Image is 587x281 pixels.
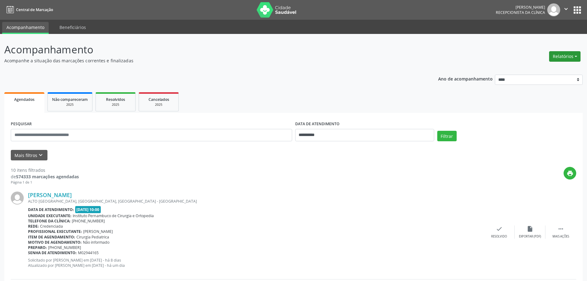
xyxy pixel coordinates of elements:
[564,167,576,180] button: print
[73,213,154,218] span: Instituto Pernambuco de Cirurgia e Ortopedia
[496,225,503,232] i: check
[4,5,53,15] a: Central de Marcação
[28,234,75,240] b: Item de agendamento:
[28,192,72,198] a: [PERSON_NAME]
[28,224,39,229] b: Rede:
[491,234,507,239] div: Resolvido
[52,97,88,102] span: Não compareceram
[438,75,493,82] p: Ano de acompanhamento
[11,173,79,180] div: de
[14,97,35,102] span: Agendados
[2,22,49,34] a: Acompanhamento
[519,234,541,239] div: Exportar (PDF)
[28,258,484,268] p: Solicitado por [PERSON_NAME] em [DATE] - há 8 dias Atualizado por [PERSON_NAME] em [DATE] - há um...
[28,240,82,245] b: Motivo de agendamento:
[527,225,533,232] i: insert_drive_file
[11,167,79,173] div: 10 itens filtrados
[549,51,581,62] button: Relatórios
[560,3,572,16] button: 
[563,6,569,12] i: 
[78,250,99,255] span: M02944165
[11,150,47,161] button: Mais filtroskeyboard_arrow_down
[4,42,409,57] p: Acompanhamento
[72,218,105,224] span: [PHONE_NUMBER]
[83,229,113,234] span: [PERSON_NAME]
[557,225,564,232] i: 
[83,240,109,245] span: Não informado
[496,5,545,10] div: [PERSON_NAME]
[16,174,79,180] strong: 574333 marcações agendadas
[496,10,545,15] span: Recepcionista da clínica
[143,102,174,107] div: 2025
[28,250,77,255] b: Senha de atendimento:
[149,97,169,102] span: Cancelados
[28,207,74,212] b: Data de atendimento:
[28,213,71,218] b: Unidade executante:
[295,119,340,129] label: DATA DE ATENDIMENTO
[11,180,79,185] div: Página 1 de 1
[37,152,44,159] i: keyboard_arrow_down
[567,170,573,177] i: print
[547,3,560,16] img: img
[75,206,101,213] span: [DATE] 10:00
[100,102,131,107] div: 2025
[16,7,53,12] span: Central de Marcação
[11,192,24,205] img: img
[106,97,125,102] span: Resolvidos
[52,102,88,107] div: 2025
[28,199,484,204] div: ALTO [GEOGRAPHIC_DATA], [GEOGRAPHIC_DATA], [GEOGRAPHIC_DATA] - [GEOGRAPHIC_DATA]
[552,234,569,239] div: Mais ações
[55,22,90,33] a: Beneficiários
[28,229,82,234] b: Profissional executante:
[4,57,409,64] p: Acompanhe a situação das marcações correntes e finalizadas
[28,245,47,250] b: Preparo:
[40,224,63,229] span: Credenciada
[28,218,71,224] b: Telefone da clínica:
[48,245,81,250] span: [PHONE_NUMBER]
[11,119,32,129] label: PESQUISAR
[437,131,457,141] button: Filtrar
[76,234,109,240] span: Cirurgia Pediatrica
[572,5,583,15] button: apps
